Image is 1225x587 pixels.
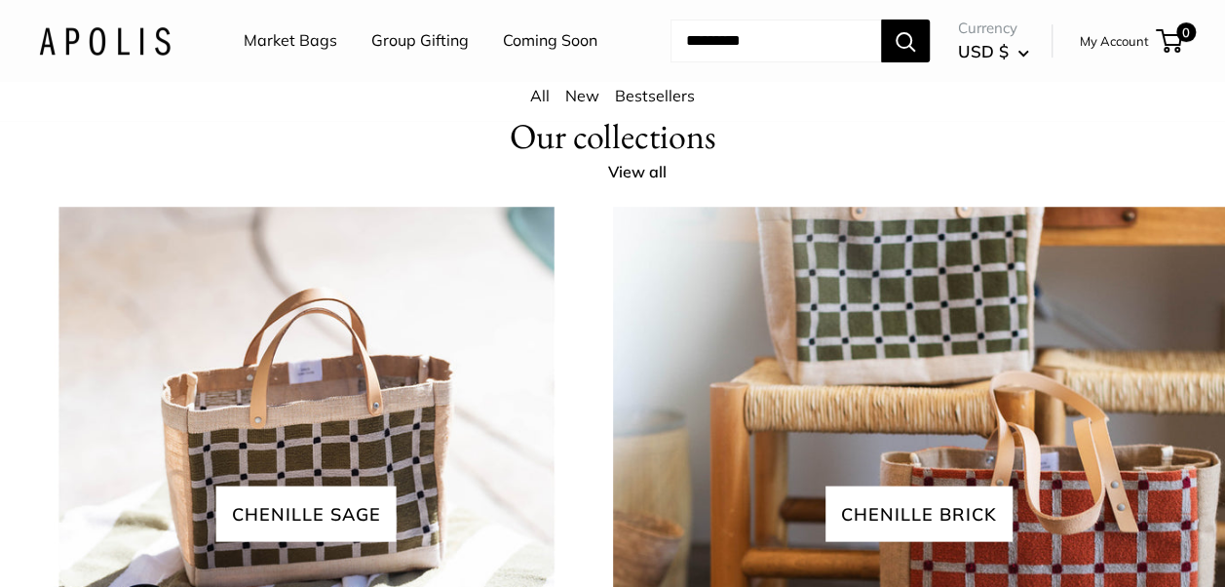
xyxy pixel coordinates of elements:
a: New [565,86,599,105]
button: Search [881,20,930,62]
a: Coming Soon [503,26,597,56]
span: chenille brick [825,486,1013,541]
span: 0 [1176,22,1196,42]
button: USD $ [958,36,1029,67]
a: All [530,86,550,105]
a: My Account [1080,29,1149,53]
span: Currency [958,15,1029,42]
span: Chenille sage [216,486,397,541]
a: View all [608,158,688,187]
span: USD $ [958,41,1009,61]
a: Bestsellers [615,86,695,105]
h2: Our collections [510,115,716,158]
a: Market Bags [244,26,337,56]
a: Group Gifting [371,26,469,56]
img: Apolis [39,26,171,55]
a: 0 [1158,29,1182,53]
input: Search... [670,20,881,62]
